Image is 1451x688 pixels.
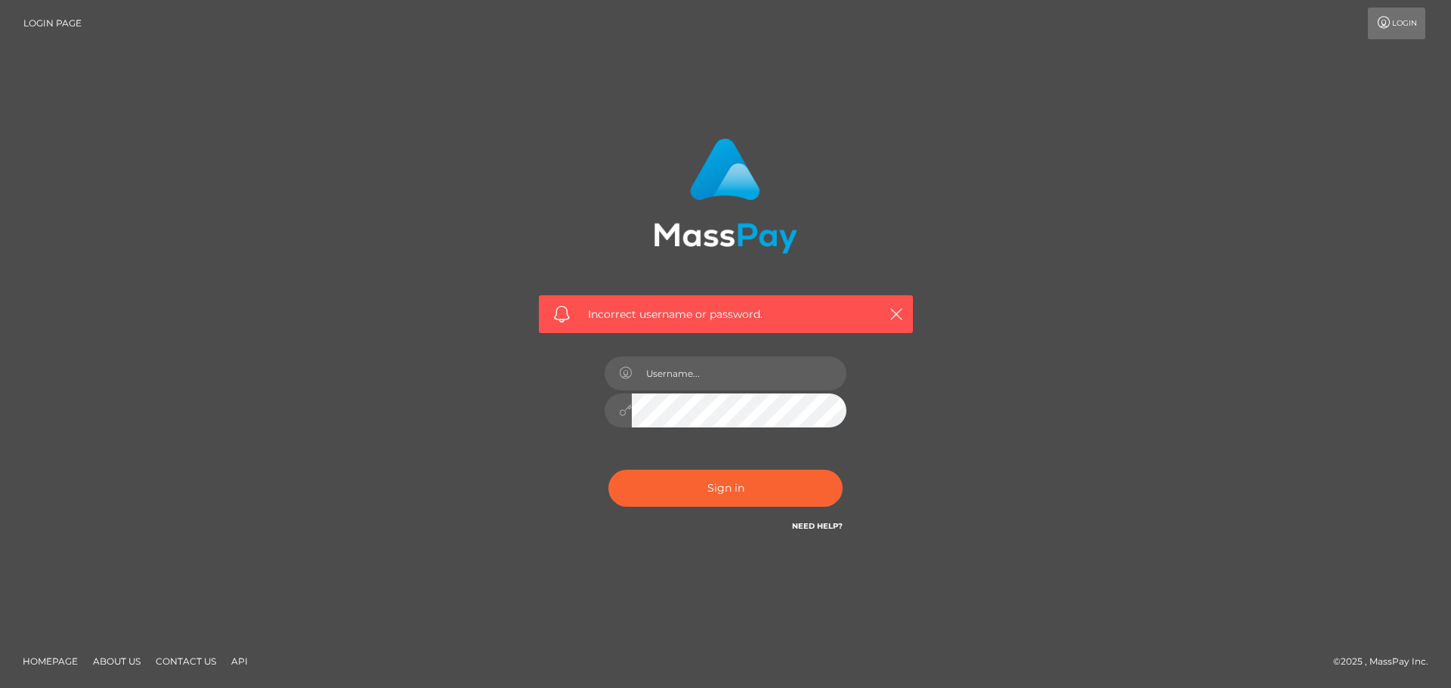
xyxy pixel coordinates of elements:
a: Login [1368,8,1425,39]
img: MassPay Login [654,138,797,254]
button: Sign in [608,470,843,507]
a: Contact Us [150,649,222,673]
a: About Us [87,649,147,673]
input: Username... [632,356,846,390]
a: API [225,649,254,673]
a: Need Help? [792,521,843,531]
a: Homepage [17,649,84,673]
a: Login Page [23,8,82,39]
div: © 2025 , MassPay Inc. [1333,653,1440,670]
span: Incorrect username or password. [588,307,864,322]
